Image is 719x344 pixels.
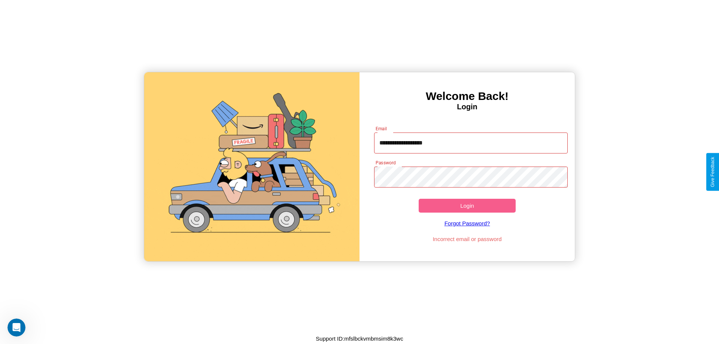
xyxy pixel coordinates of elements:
p: Incorrect email or password [370,234,564,244]
h3: Welcome Back! [359,90,575,103]
a: Forgot Password? [370,213,564,234]
label: Password [376,159,395,166]
label: Email [376,125,387,132]
h4: Login [359,103,575,111]
p: Support ID: mfslbckvmbmsim8k3wc [316,334,403,344]
button: Login [419,199,516,213]
iframe: Intercom live chat [7,319,25,337]
img: gif [144,72,359,261]
div: Give Feedback [710,157,715,187]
